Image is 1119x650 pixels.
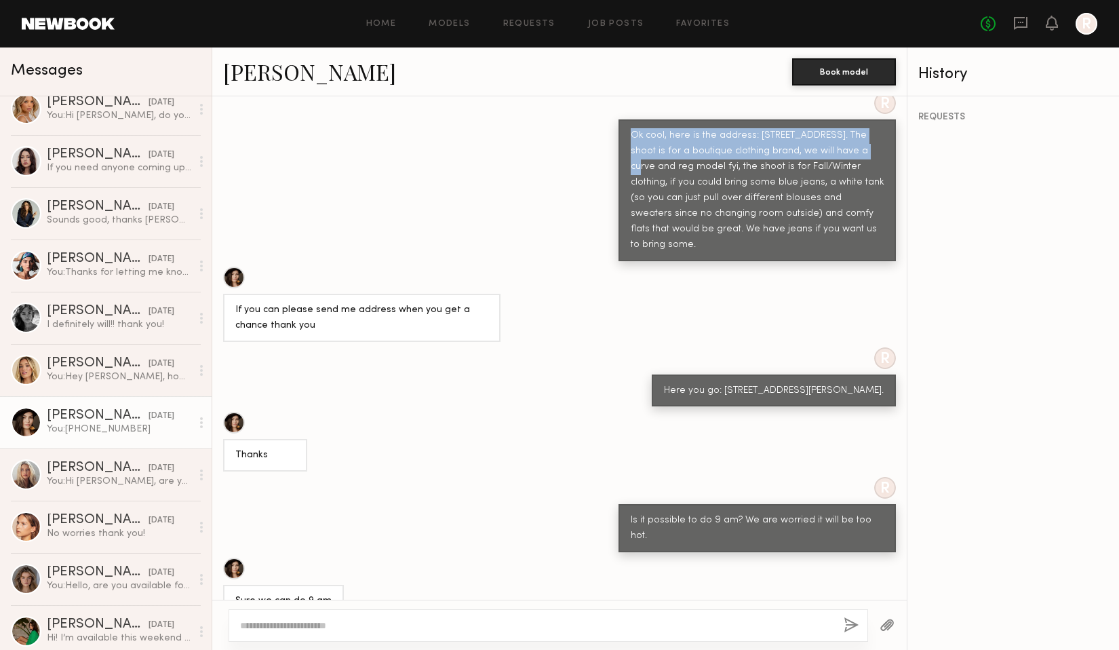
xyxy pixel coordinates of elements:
[47,214,191,227] div: Sounds good, thanks [PERSON_NAME]! See you at 11
[47,566,149,579] div: [PERSON_NAME]
[47,423,191,436] div: You: [PHONE_NUMBER]
[149,253,174,266] div: [DATE]
[47,475,191,488] div: You: Hi [PERSON_NAME], are you available for a photoshoot next week in [GEOGRAPHIC_DATA]? It woul...
[792,65,896,77] a: Book model
[149,514,174,527] div: [DATE]
[792,58,896,85] button: Book model
[235,448,295,463] div: Thanks
[149,96,174,109] div: [DATE]
[47,579,191,592] div: You: Hello, are you available for a shoot this week?
[149,149,174,161] div: [DATE]
[47,527,191,540] div: No worries thank you!
[47,318,191,331] div: I definitely will!! thank you!
[47,109,191,122] div: You: Hi [PERSON_NAME], do you have any 3 hour availability [DATE] or [DATE] for a indoor boutique...
[149,201,174,214] div: [DATE]
[588,20,644,28] a: Job Posts
[47,370,191,383] div: You: Hey [PERSON_NAME], how are you? Let me know if you have some availability next week. I'm thi...
[149,305,174,318] div: [DATE]
[429,20,470,28] a: Models
[47,148,149,161] div: [PERSON_NAME]
[631,128,884,253] div: Ok cool, here is the address: [STREET_ADDRESS]. The shoot is for a boutique clothing brand, we wi...
[366,20,397,28] a: Home
[149,410,174,423] div: [DATE]
[223,57,396,86] a: [PERSON_NAME]
[47,200,149,214] div: [PERSON_NAME]
[47,305,149,318] div: [PERSON_NAME]
[47,357,149,370] div: [PERSON_NAME]
[47,461,149,475] div: [PERSON_NAME]
[47,632,191,645] div: Hi! I’m available this weekend or next week!
[918,113,1108,122] div: REQUESTS
[149,358,174,370] div: [DATE]
[235,594,332,609] div: Sure we can do 9 am
[47,252,149,266] div: [PERSON_NAME]
[631,513,884,544] div: Is it possible to do 9 am? We are worried it will be too hot.
[149,619,174,632] div: [DATE]
[918,66,1108,82] div: History
[47,96,149,109] div: [PERSON_NAME]
[47,618,149,632] div: [PERSON_NAME]
[11,63,83,79] span: Messages
[47,409,149,423] div: [PERSON_NAME]
[235,303,488,334] div: If you can please send me address when you get a chance thank you
[149,567,174,579] div: [DATE]
[47,514,149,527] div: [PERSON_NAME]
[503,20,555,28] a: Requests
[664,383,884,399] div: Here you go: [STREET_ADDRESS][PERSON_NAME].
[676,20,730,28] a: Favorites
[47,161,191,174] div: If you need anyone coming up I’m free these next few weeks! Any days really
[47,266,191,279] div: You: Thanks for letting me know, will defintely contact you in the future.
[149,462,174,475] div: [DATE]
[1076,13,1097,35] a: R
